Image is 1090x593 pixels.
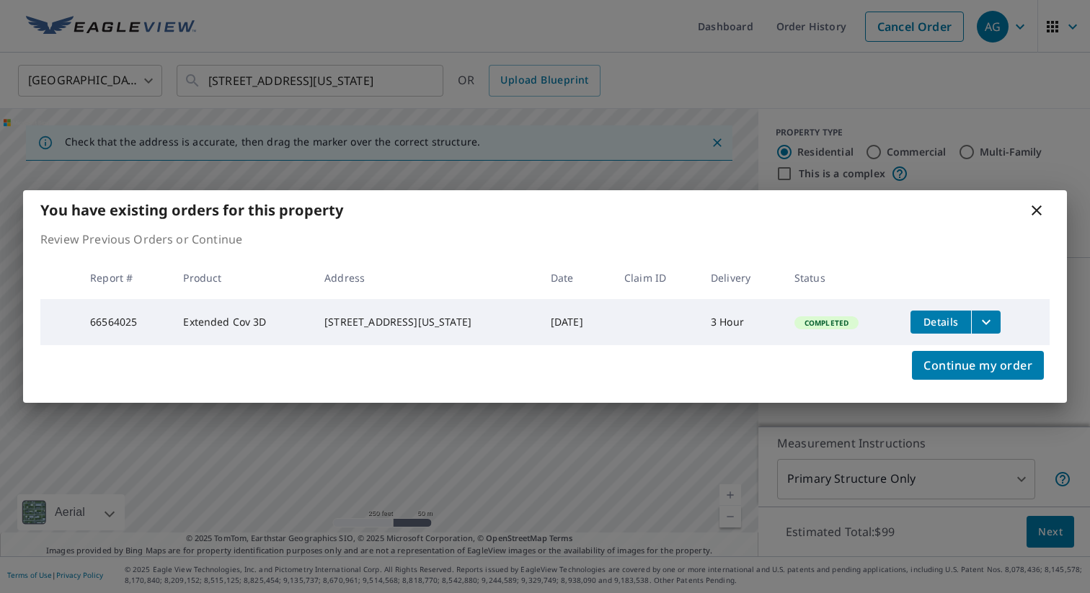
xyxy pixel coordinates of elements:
span: Continue my order [923,355,1032,375]
th: Delivery [699,257,783,299]
th: Claim ID [613,257,699,299]
th: Address [313,257,539,299]
td: Extended Cov 3D [172,299,313,345]
th: Report # [79,257,172,299]
span: Details [919,315,962,329]
button: detailsBtn-66564025 [910,311,971,334]
th: Status [783,257,899,299]
div: [STREET_ADDRESS][US_STATE] [324,315,528,329]
th: Product [172,257,313,299]
button: Continue my order [912,351,1044,380]
th: Date [539,257,613,299]
td: 66564025 [79,299,172,345]
p: Review Previous Orders or Continue [40,231,1050,248]
span: Completed [796,318,857,328]
b: You have existing orders for this property [40,200,343,220]
td: [DATE] [539,299,613,345]
button: filesDropdownBtn-66564025 [971,311,1001,334]
td: 3 Hour [699,299,783,345]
